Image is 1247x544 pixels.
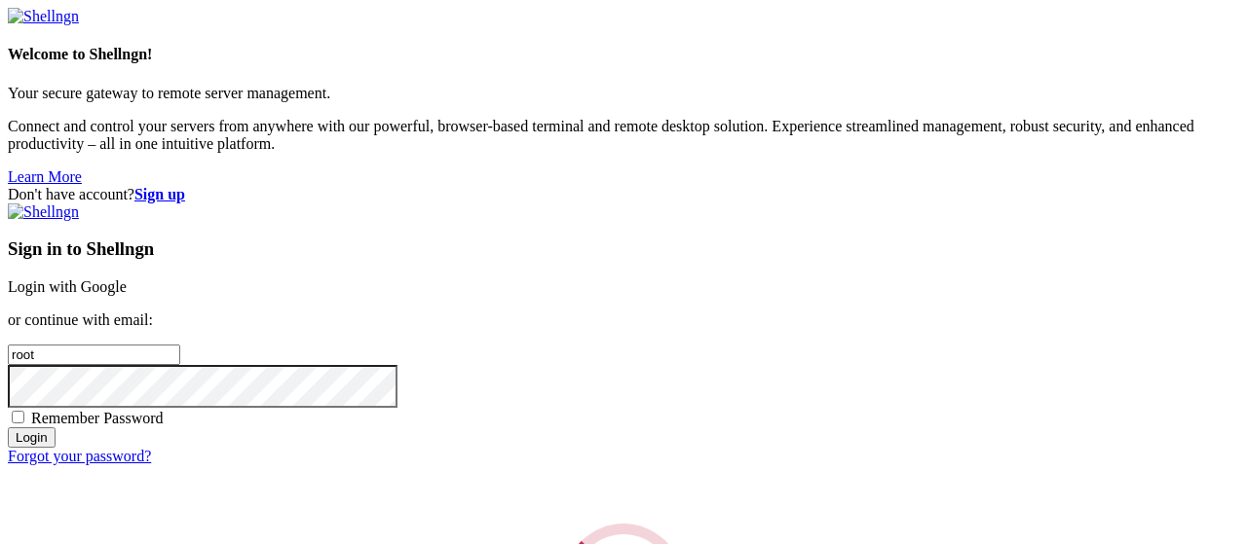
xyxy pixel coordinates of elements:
div: Don't have account? [8,186,1239,203]
a: Login with Google [8,278,127,295]
input: Login [8,427,56,448]
a: Sign up [134,186,185,202]
p: Connect and control your servers from anywhere with our powerful, browser-based terminal and remo... [8,118,1239,153]
a: Forgot your password? [8,448,151,464]
p: or continue with email: [8,311,1239,329]
p: Your secure gateway to remote server management. [8,85,1239,102]
input: Remember Password [12,411,24,423]
img: Shellngn [8,203,79,221]
h3: Sign in to Shellngn [8,238,1239,260]
span: Remember Password [31,410,164,426]
h4: Welcome to Shellngn! [8,46,1239,63]
a: Learn More [8,168,82,185]
img: Shellngn [8,8,79,25]
input: Email address [8,345,180,365]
